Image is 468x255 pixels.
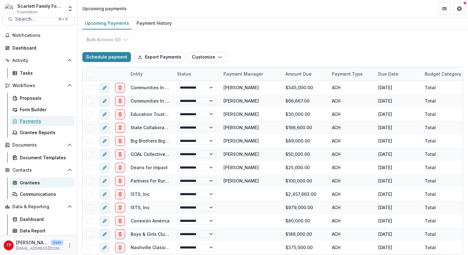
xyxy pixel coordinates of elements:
[328,147,375,161] div: ACH
[2,55,75,65] button: Open Activity
[223,178,259,184] div: [PERSON_NAME]
[100,96,110,106] button: edit
[328,67,375,81] div: Payment Type
[115,216,125,226] button: delete
[375,201,421,214] div: [DATE]
[17,3,63,9] div: Scarlett Family Foundation
[131,152,222,157] a: GOAL Collective (fiscal sponsor is TCASN)
[173,67,220,81] div: Status
[100,123,110,133] button: edit
[223,84,259,91] div: [PERSON_NAME]
[100,149,110,159] button: edit
[131,205,149,210] a: ISTS, Inc
[375,174,421,187] div: [DATE]
[282,161,328,174] div: $25,000.00
[20,154,70,161] div: Document Templates
[425,191,436,197] div: Total
[100,243,110,253] button: edit
[2,202,75,212] button: Open Data & Reporting
[12,143,65,148] span: Documents
[20,106,70,113] div: Form Builder
[223,138,259,144] div: [PERSON_NAME]
[66,242,73,249] button: More
[188,52,227,62] button: Customize
[131,98,214,103] a: Communities In Schools of [US_STATE]
[328,94,375,108] div: ACH
[12,83,65,88] span: Workflows
[375,67,421,81] div: Due Date
[375,108,421,121] div: [DATE]
[375,134,421,147] div: [DATE]
[115,189,125,199] button: delete
[282,147,328,161] div: $50,000.00
[5,4,15,14] img: Scarlett Family Foundation
[328,187,375,201] div: ACH
[127,71,146,77] div: Entity
[2,140,75,150] button: Open Documents
[131,245,172,250] a: Nashville Classical
[425,164,436,171] div: Total
[134,19,174,28] div: Payment History
[328,214,375,227] div: ACH
[66,2,75,15] button: Open entity switcher
[82,52,131,62] button: Schedule payment
[15,16,54,22] span: Search...
[2,30,75,40] button: Notifications
[17,9,38,15] span: Foundation
[127,67,173,81] div: Entity
[115,109,125,119] button: delete
[20,191,70,197] div: Communications
[282,121,328,134] div: $166,600.00
[100,136,110,146] button: edit
[100,189,110,199] button: edit
[10,104,75,115] a: Form Builder
[282,201,328,214] div: $979,000.00
[421,71,465,77] div: Budget Category
[131,165,168,170] a: Deans for Impact
[425,124,436,131] div: Total
[223,151,259,157] div: [PERSON_NAME]
[115,136,125,146] button: delete
[134,17,174,29] a: Payment History
[133,52,185,62] button: Export Payments
[131,191,149,197] a: ISTS, Inc
[282,241,328,254] div: $375,000.00
[282,214,328,227] div: $80,000.00
[328,227,375,241] div: ACH
[282,81,328,94] div: $345,000.00
[12,33,72,38] span: Notifications
[328,201,375,214] div: ACH
[425,218,436,224] div: Total
[375,227,421,241] div: [DATE]
[10,226,75,236] a: Data Report
[10,178,75,188] a: Grantees
[115,83,125,93] button: delete
[425,151,436,157] div: Total
[223,164,259,171] div: [PERSON_NAME]
[328,108,375,121] div: ACH
[100,229,110,239] button: edit
[20,227,70,234] div: Data Report
[282,134,328,147] div: $89,000.00
[100,216,110,226] button: edit
[173,71,195,77] div: Status
[10,189,75,199] a: Communications
[100,176,110,186] button: edit
[16,239,48,246] p: [PERSON_NAME]
[131,85,214,90] a: Communities In Schools of [US_STATE]
[16,246,63,251] p: [EMAIL_ADDRESS][DOMAIN_NAME]
[51,240,63,245] p: User
[453,2,466,15] button: Get Help
[115,123,125,133] button: delete
[82,35,132,45] button: Bulk Actions (0)
[100,163,110,173] button: edit
[282,227,328,241] div: $186,000.00
[82,17,132,29] a: Upcoming Payments
[223,111,259,117] div: [PERSON_NAME]
[10,214,75,224] a: Dashboard
[425,98,436,104] div: Total
[115,176,125,186] button: delete
[10,116,75,126] a: Payments
[220,67,282,81] div: Payment Manager
[282,187,328,201] div: $2,457,863.00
